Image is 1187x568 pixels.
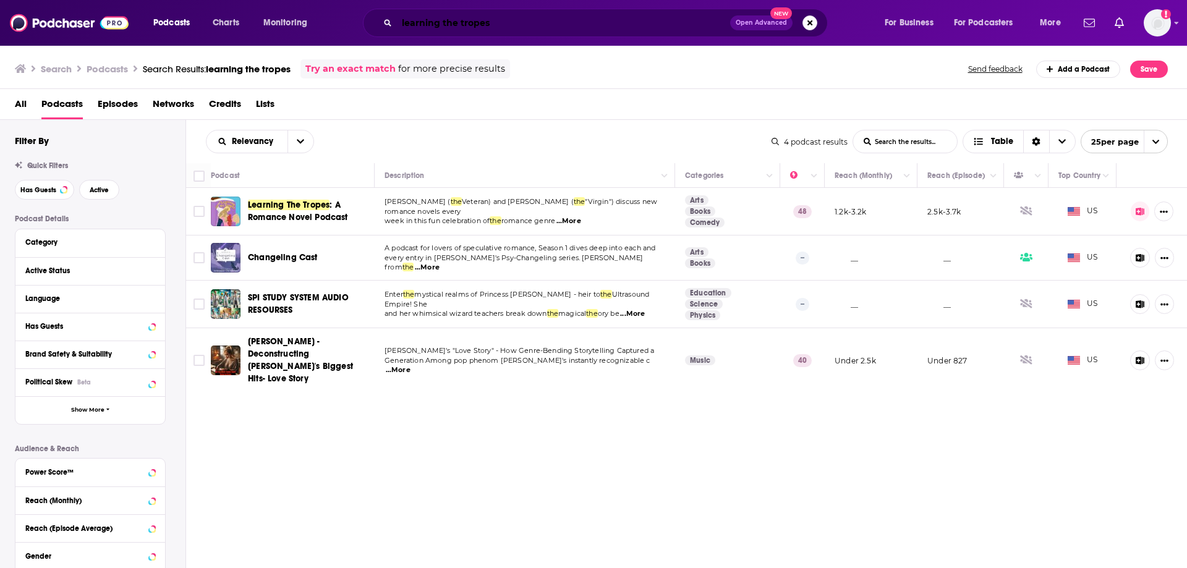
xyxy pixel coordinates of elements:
button: open menu [206,137,287,146]
span: Relevancy [232,137,278,146]
span: the [547,309,559,318]
button: Column Actions [1031,169,1045,184]
button: Political SkewBeta [25,374,155,389]
p: Under 827 [927,355,968,366]
span: Podcasts [153,14,190,32]
div: Search podcasts, credits, & more... [375,9,840,37]
a: Music [685,355,715,365]
div: Reach (Episode Average) [25,524,145,533]
span: the [402,263,414,271]
img: Learning The Tropes: A Romance Novel Podcast [211,197,240,226]
button: Reach (Episode Average) [25,520,155,535]
span: [PERSON_NAME]'s "Love Story" - How Genre-Bending Storytelling Captured a [385,346,654,355]
a: Add a Podcast [1036,61,1121,78]
svg: Add a profile image [1161,9,1171,19]
a: Books [685,258,715,268]
button: Active [79,180,119,200]
span: the [574,197,585,206]
span: [PERSON_NAME] ( [385,197,451,206]
span: Toggle select row [194,206,205,217]
span: 25 per page [1081,132,1139,151]
span: SPI STUDY SYSTEM AUDIO RESOURSES [248,292,349,315]
div: Brand Safety & Suitability [25,350,145,358]
span: romance genre [501,216,555,225]
input: Search podcasts, credits, & more... [397,13,730,33]
span: learning the tropes [206,63,291,75]
p: 2.5k-3.7k [927,206,961,217]
span: Changeling Cast [248,252,318,263]
span: mystical realms of Princess [PERSON_NAME] - heir to [414,290,600,299]
span: ...More [556,216,581,226]
a: Arts [685,247,708,257]
a: Learning The Tropes: A Romance Novel Podcast [248,199,370,224]
a: Search Results:learning the tropes [143,63,291,75]
span: Has Guests [20,187,56,193]
span: ...More [620,309,645,319]
button: Column Actions [1099,169,1113,184]
span: every entry in [PERSON_NAME]'s Psy-Changeling series. [PERSON_NAME] from [385,253,643,272]
span: the [451,197,462,206]
button: open menu [145,13,206,33]
button: Column Actions [657,169,672,184]
button: open menu [1031,13,1076,33]
a: Physics [685,310,720,320]
p: 1.2k-3.2k [835,206,867,217]
p: __ [835,253,858,263]
span: "Virgin") discuss new romance novels every [385,197,657,216]
span: Episodes [98,94,138,119]
div: Search Results: [143,63,291,75]
div: Podcast [211,168,240,183]
a: All [15,94,27,119]
span: ...More [415,263,440,273]
span: Show More [71,407,104,413]
span: magical [558,309,586,318]
button: Brand Safety & Suitability [25,346,155,362]
a: Lists [256,94,274,119]
span: US [1068,298,1098,310]
span: for more precise results [398,62,505,76]
span: ory be [598,309,619,318]
img: Podchaser - Follow, Share and Rate Podcasts [10,11,129,35]
p: Podcast Details [15,214,166,223]
a: Show notifications dropdown [1110,12,1129,33]
span: ...More [386,365,411,375]
button: Show More [15,396,165,424]
button: Show More Button [1155,294,1174,314]
span: US [1068,354,1098,367]
button: open menu [255,13,323,33]
button: Send feedback [964,64,1026,74]
div: Gender [25,552,145,561]
span: A podcast for lovers of speculative romance, Season 1 dives deep into each and [385,244,655,252]
a: Education [685,288,731,298]
a: SPI STUDY SYSTEM AUDIO RESOURSES [248,292,370,316]
a: SPI STUDY SYSTEM AUDIO RESOURSES [211,289,240,319]
span: For Podcasters [954,14,1013,32]
p: __ [927,253,951,263]
span: the [600,290,612,299]
a: Charts [205,13,247,33]
button: Column Actions [986,169,1001,184]
button: open menu [1081,130,1168,153]
div: Description [385,168,424,183]
div: Has Guests [1014,168,1031,183]
p: Audience & Reach [15,444,166,453]
a: Comedy [685,218,725,227]
h3: Search [41,63,72,75]
a: Arts [685,195,708,205]
span: the [490,216,501,225]
h2: Choose View [963,130,1076,153]
p: Under 2.5k [835,355,876,366]
button: Save [1130,61,1168,78]
p: 40 [793,354,812,367]
img: User Profile [1144,9,1171,36]
img: Changeling Cast [211,243,240,273]
span: Logged in as hconnor [1144,9,1171,36]
span: US [1068,205,1098,218]
button: Show More Button [1155,248,1174,268]
h3: Podcasts [87,63,128,75]
span: More [1040,14,1061,32]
